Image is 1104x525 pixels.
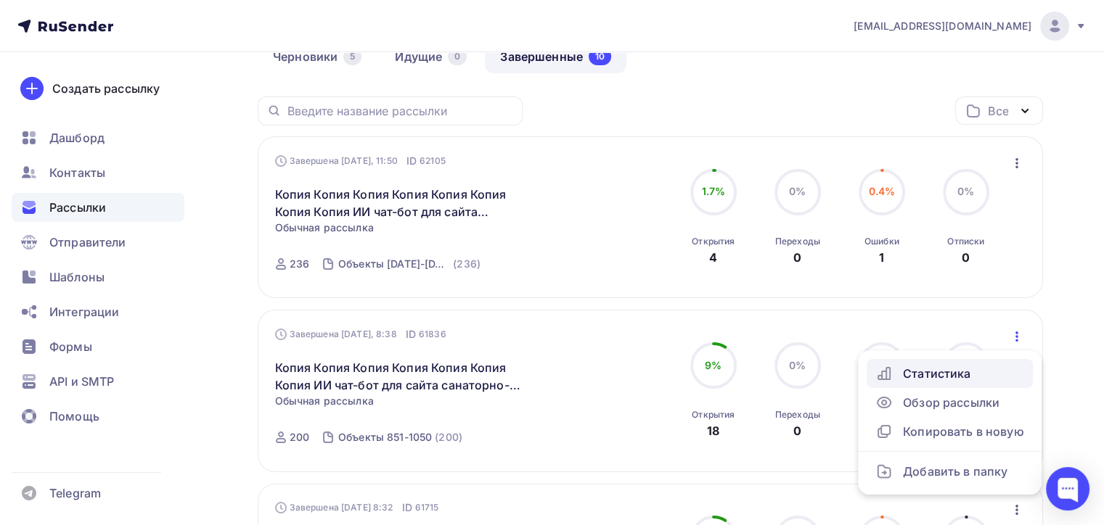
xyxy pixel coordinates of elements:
span: 0% [789,359,806,371]
input: Введите название рассылки [287,103,514,119]
a: Черновики5 [258,40,377,73]
div: 0 [793,422,801,439]
span: Telegram [49,484,101,502]
div: 1 [879,249,884,266]
span: ID [406,154,417,168]
a: Контакты [12,158,184,187]
div: 18 [707,422,719,439]
button: Все [955,96,1043,125]
div: Отписки [947,236,984,247]
a: Копия Копия Копия Копия Копия Копия Копия ИИ чат-бот для сайта санаторно-курортной организации [275,359,524,394]
span: Дашборд [49,129,105,146]
a: Завершенные10 [485,40,626,73]
span: ID [401,500,412,515]
a: Объекты [DATE]-[DATE] (236) [337,252,482,276]
span: Интеграции [49,303,119,321]
a: Дашборд [12,123,184,152]
div: Добавить в папку [875,463,1024,480]
div: 200 [290,430,309,445]
span: Рассылки [49,199,106,216]
div: 4 [709,249,717,266]
span: Контакты [49,164,105,181]
div: Ошибки [864,236,899,247]
div: 0 [962,249,970,266]
div: Завершена [DATE], 8:38 [275,327,446,342]
div: Переходы [775,409,820,421]
div: 5 [343,48,361,65]
span: Обычная рассылка [275,394,374,408]
span: 62105 [420,154,446,168]
div: Завершена [DATE] 8:32 [275,500,439,515]
div: Переходы [775,236,820,247]
div: 0 [448,48,467,65]
div: 0 [793,249,801,266]
a: Копия Копия Копия Копия Копия Копия Копия Копия ИИ чат-бот для сайта санаторно-курортной организации [275,186,524,220]
span: 61715 [415,500,439,515]
span: 9% [705,359,721,371]
div: Создать рассылку [52,80,160,97]
span: Отправители [49,233,126,251]
span: 0% [957,185,974,197]
span: [EMAIL_ADDRESS][DOMAIN_NAME] [854,19,1031,33]
span: Формы [49,338,92,355]
div: 236 [290,257,309,271]
a: Формы [12,332,184,361]
div: Завершена [DATE], 11:50 [275,154,446,168]
div: Открытия [692,236,735,247]
div: Обзор рассылки [875,394,1024,411]
a: Отправители [12,228,184,257]
div: Все [988,102,1008,120]
a: Шаблоны [12,262,184,292]
a: Объекты 851-1050 (200) [337,426,464,449]
span: 1.7% [701,185,725,197]
a: Идущие0 [380,40,482,73]
div: Статистика [875,365,1024,382]
span: Шаблоны [49,268,105,286]
span: API и SMTP [49,373,114,390]
span: Обычная рассылка [275,220,374,235]
span: Помощь [49,408,99,425]
span: 0% [789,185,806,197]
div: Открытия [692,409,735,421]
span: 0.4% [868,185,895,197]
div: Копировать в новую [875,423,1024,440]
span: 61836 [419,327,446,342]
div: (200) [435,430,462,445]
div: 10 [589,48,611,65]
span: ID [406,327,416,342]
div: Объекты 851-1050 [338,430,432,445]
a: [EMAIL_ADDRESS][DOMAIN_NAME] [854,12,1087,41]
div: (236) [453,257,481,271]
div: Объекты [DATE]-[DATE] [338,257,450,271]
a: Рассылки [12,193,184,222]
